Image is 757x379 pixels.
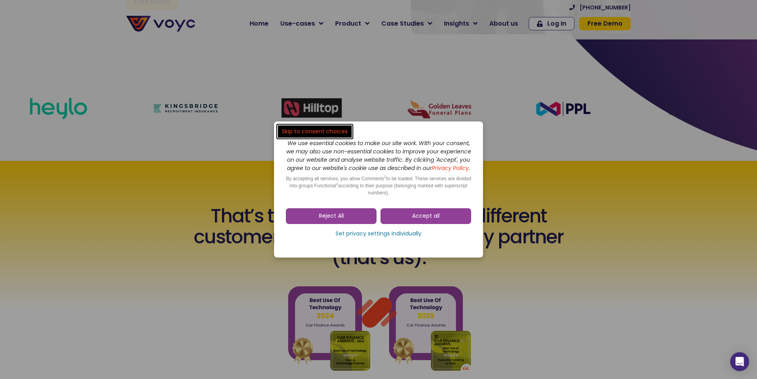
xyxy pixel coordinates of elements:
a: Reject All [286,208,377,224]
sup: 2 [336,182,338,186]
a: Skip to consent choices [278,125,352,138]
sup: 2 [384,175,386,179]
span: By accepting all services, you allow Comments to be loaded. These services are divided into group... [286,176,471,196]
a: Accept all [380,208,471,224]
a: Privacy Policy [432,164,469,172]
i: We use essential cookies to make our site work. With your consent, we may also use non-essential ... [286,139,471,172]
span: Reject All [319,212,344,220]
span: Set privacy settings individually [336,230,421,238]
a: Set privacy settings individually [286,228,471,240]
span: Accept all [412,212,440,220]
